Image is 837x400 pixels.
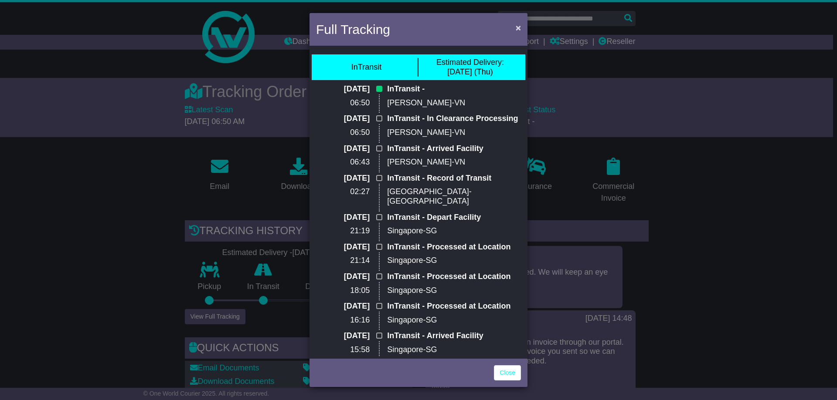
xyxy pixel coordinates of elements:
[316,331,370,341] p: [DATE]
[387,213,521,222] p: InTransit - Depart Facility
[387,226,521,236] p: Singapore-SG
[387,316,521,325] p: Singapore-SG
[351,63,381,72] div: InTransit
[516,23,521,33] span: ×
[316,114,370,124] p: [DATE]
[316,20,390,39] h4: Full Tracking
[387,128,521,138] p: [PERSON_NAME]-VN
[316,316,370,325] p: 16:16
[387,256,521,266] p: Singapore-SG
[316,144,370,154] p: [DATE]
[316,213,370,222] p: [DATE]
[316,242,370,252] p: [DATE]
[387,286,521,296] p: Singapore-SG
[316,98,370,108] p: 06:50
[316,302,370,311] p: [DATE]
[387,242,521,252] p: InTransit - Processed at Location
[387,272,521,282] p: InTransit - Processed at Location
[387,144,521,154] p: InTransit - Arrived Facility
[316,128,370,138] p: 06:50
[316,187,370,197] p: 02:27
[387,345,521,355] p: Singapore-SG
[316,256,370,266] p: 21:14
[316,286,370,296] p: 18:05
[387,331,521,341] p: InTransit - Arrived Facility
[316,345,370,355] p: 15:58
[387,158,521,167] p: [PERSON_NAME]-VN
[387,174,521,183] p: InTransit - Record of Transit
[387,187,521,206] p: [GEOGRAPHIC_DATA]-[GEOGRAPHIC_DATA]
[316,174,370,183] p: [DATE]
[316,272,370,282] p: [DATE]
[316,158,370,167] p: 06:43
[436,58,504,77] div: [DATE] (Thu)
[387,302,521,311] p: InTransit - Processed at Location
[387,114,521,124] p: InTransit - In Clearance Processing
[436,58,504,67] span: Estimated Delivery:
[387,98,521,108] p: [PERSON_NAME]-VN
[511,19,525,37] button: Close
[494,365,521,380] a: Close
[316,226,370,236] p: 21:19
[316,84,370,94] p: [DATE]
[387,84,521,94] p: InTransit -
